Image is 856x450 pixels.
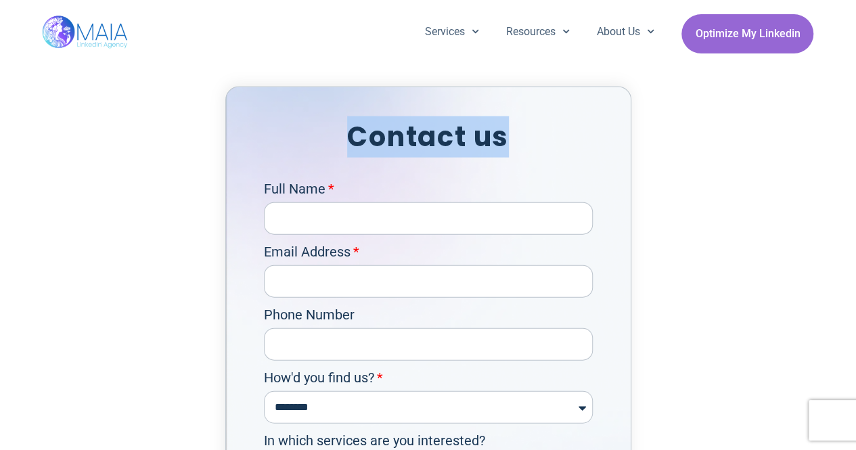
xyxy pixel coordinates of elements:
label: How'd you find us? [264,367,383,391]
a: About Us [583,14,668,49]
h2: Contact us [264,116,593,158]
label: Full Name [264,179,334,202]
a: Services [411,14,493,49]
a: Optimize My Linkedin [681,14,813,53]
nav: Menu [411,14,669,49]
label: Email Address [264,242,359,265]
a: Resources [493,14,583,49]
span: Optimize My Linkedin [695,21,800,47]
label: Phone Number [264,305,355,328]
